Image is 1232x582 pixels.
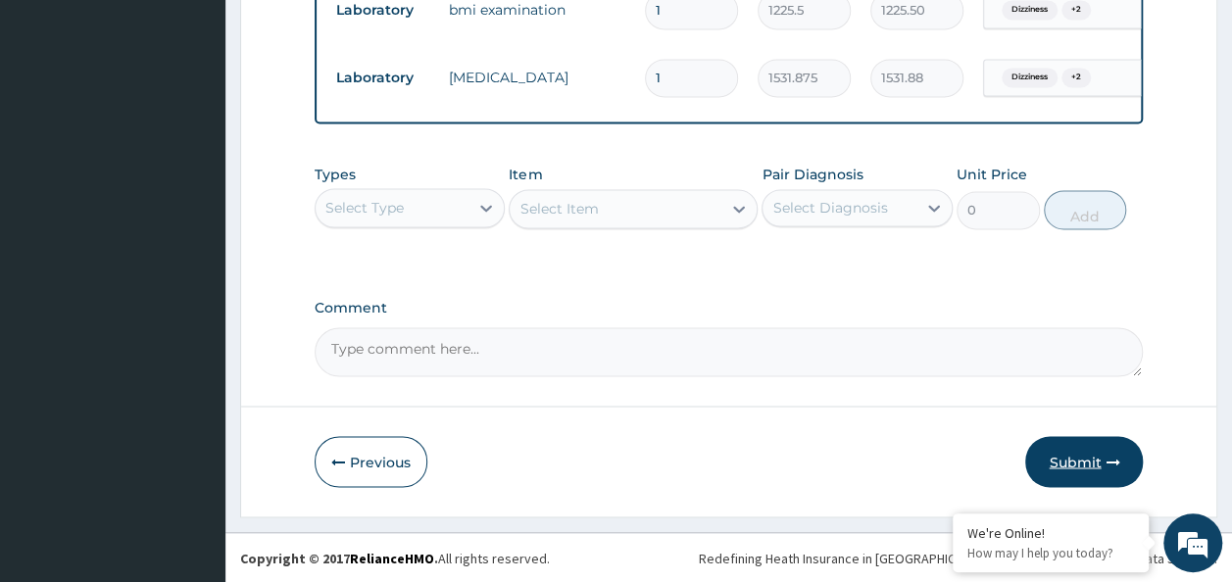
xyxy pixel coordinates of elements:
div: We're Online! [967,524,1134,542]
div: Select Diagnosis [772,198,887,218]
strong: Copyright © 2017 . [240,549,438,566]
label: Item [509,165,542,184]
label: Unit Price [957,165,1027,184]
div: Minimize live chat window [321,10,369,57]
img: d_794563401_company_1708531726252_794563401 [36,98,79,147]
div: Redefining Heath Insurance in [GEOGRAPHIC_DATA] using Telemedicine and Data Science! [699,548,1217,567]
label: Comment [315,300,1144,316]
button: Previous [315,436,427,487]
button: Submit [1025,436,1143,487]
span: Dizziness [1002,68,1058,87]
textarea: Type your message and hit 'Enter' [10,380,373,449]
footer: All rights reserved. [225,532,1232,582]
span: + 2 [1061,68,1091,87]
label: Types [315,167,356,183]
td: Laboratory [326,60,439,96]
label: Pair Diagnosis [762,165,862,184]
button: Add [1044,190,1127,229]
div: Chat with us now [102,110,329,135]
div: Select Type [325,198,404,218]
a: RelianceHMO [350,549,434,566]
td: [MEDICAL_DATA] [439,58,635,97]
p: How may I help you today? [967,545,1134,561]
span: We're online! [114,170,271,367]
